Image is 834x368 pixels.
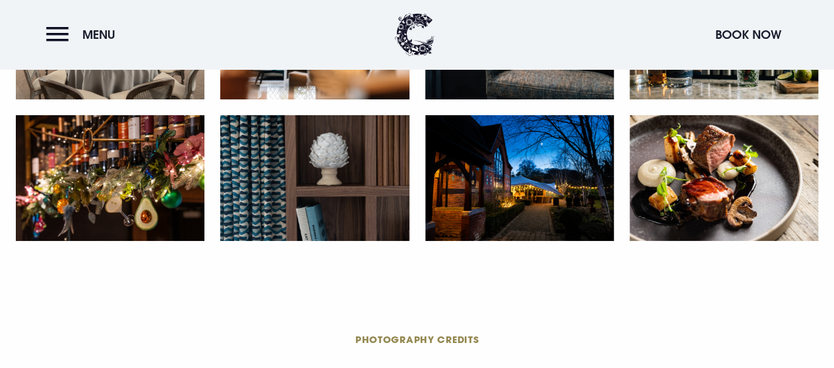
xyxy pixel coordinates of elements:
button: Menu [46,20,122,49]
span: Photography Credits [103,333,730,346]
img: Clandeboye Lodge [395,13,434,56]
img: Hotel Northern Ireland [16,115,204,241]
img: Hotel Northern Ireland [220,115,409,241]
img: Clandeboye Lodge Hotel in Northern Ireland [425,115,614,241]
button: Book Now [709,20,788,49]
img: Hotel Northern Ireland [630,115,818,241]
span: Menu [82,27,115,42]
